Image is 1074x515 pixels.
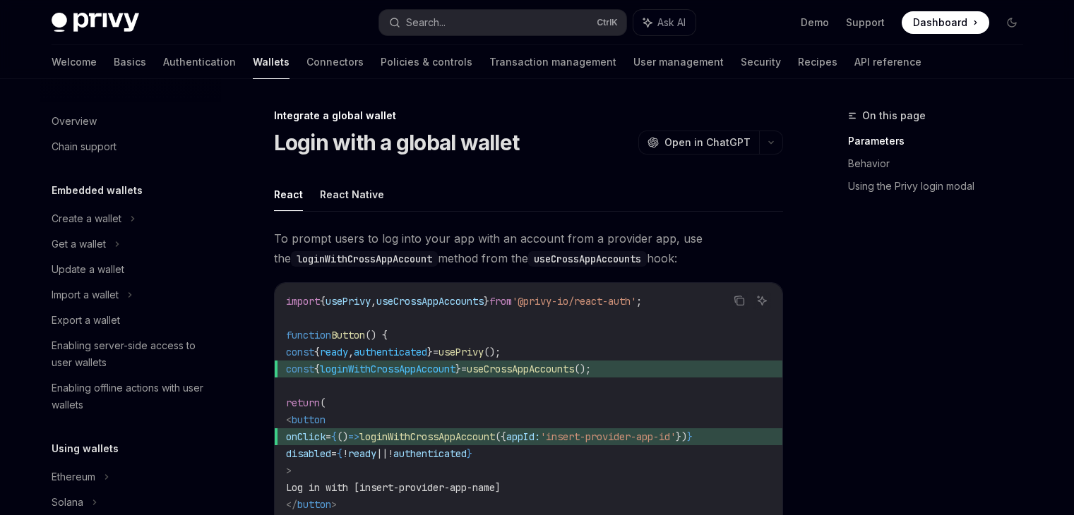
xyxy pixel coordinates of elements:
[297,498,331,511] span: button
[320,363,455,375] span: loginWithCrossAppAccount
[52,440,119,457] h5: Using wallets
[286,447,331,460] span: disabled
[455,363,461,375] span: }
[365,329,388,341] span: () {
[286,464,292,477] span: >
[52,13,139,32] img: dark logo
[687,430,693,443] span: }
[331,498,337,511] span: >
[40,109,221,134] a: Overview
[40,257,221,282] a: Update a wallet
[286,396,320,409] span: return
[314,363,320,375] span: {
[506,430,540,443] span: appId:
[291,251,438,267] code: loginWithCrossAppAccount
[331,430,337,443] span: {
[40,134,221,159] a: Chain support
[52,138,117,155] div: Chain support
[52,380,213,413] div: Enabling offline actions with user wallets
[52,337,213,371] div: Enabling server-side access to user wallets
[574,363,591,375] span: ();
[1001,11,1023,34] button: Toggle dark mode
[489,295,512,308] span: from
[163,45,236,79] a: Authentication
[433,346,438,358] span: =
[314,346,320,358] span: {
[427,346,433,358] span: }
[376,295,484,308] span: useCrossAppAccounts
[40,333,221,375] a: Enabling server-side access to user wallets
[854,45,921,79] a: API reference
[337,447,342,460] span: {
[306,45,364,79] a: Connectors
[388,447,393,460] span: !
[636,295,642,308] span: ;
[342,447,348,460] span: !
[741,45,781,79] a: Security
[52,236,106,253] div: Get a wallet
[326,430,331,443] span: =
[286,363,314,375] span: const
[438,346,484,358] span: usePrivy
[286,295,320,308] span: import
[676,430,687,443] span: })
[846,16,885,30] a: Support
[913,16,967,30] span: Dashboard
[274,229,783,268] span: To prompt users to log into your app with an account from a provider app, use the method from the...
[633,45,724,79] a: User management
[52,494,83,511] div: Solana
[406,14,446,31] div: Search...
[597,17,618,28] span: Ctrl K
[359,430,495,443] span: loginWithCrossAppAccount
[320,346,348,358] span: ready
[348,447,376,460] span: ready
[52,261,124,278] div: Update a wallet
[376,447,388,460] span: ||
[540,430,676,443] span: 'insert-provider-app-id'
[467,363,574,375] span: useCrossAppAccounts
[286,413,292,426] span: <
[354,346,427,358] span: authenticated
[331,447,337,460] span: =
[286,498,297,511] span: </
[52,210,121,227] div: Create a wallet
[326,295,371,308] span: usePrivy
[274,109,783,123] div: Integrate a global wallet
[730,291,748,310] button: Copy the contents from the code block
[337,430,348,443] span: ()
[633,10,696,35] button: Ask AI
[801,16,829,30] a: Demo
[862,107,926,124] span: On this page
[286,481,501,494] span: Log in with [insert-provider-app-name]
[348,430,359,443] span: =>
[52,468,95,485] div: Ethereum
[467,447,472,460] span: }
[848,130,1034,152] a: Parameters
[489,45,616,79] a: Transaction management
[348,346,354,358] span: ,
[512,295,636,308] span: '@privy-io/react-auth'
[274,178,303,211] button: React
[484,295,489,308] span: }
[848,175,1034,198] a: Using the Privy login modal
[331,329,365,341] span: Button
[664,135,751,150] span: Open in ChatGPT
[528,251,647,267] code: useCrossAppAccounts
[461,363,467,375] span: =
[52,113,97,130] div: Overview
[286,430,326,443] span: onClick
[320,396,326,409] span: (
[381,45,472,79] a: Policies & controls
[848,152,1034,175] a: Behavior
[286,346,314,358] span: const
[753,291,771,310] button: Ask AI
[114,45,146,79] a: Basics
[371,295,376,308] span: ,
[495,430,506,443] span: ({
[52,45,97,79] a: Welcome
[484,346,501,358] span: ();
[320,178,384,211] button: React Native
[40,308,221,333] a: Export a wallet
[52,312,120,329] div: Export a wallet
[638,131,759,154] button: Open in ChatGPT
